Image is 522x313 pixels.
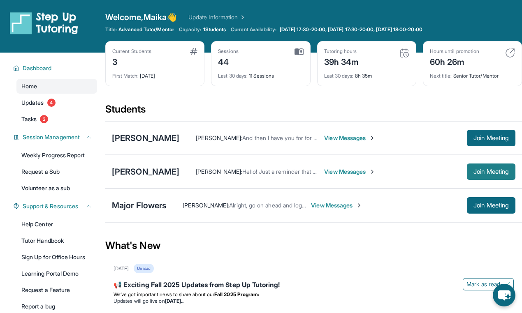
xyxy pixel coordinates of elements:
button: Join Meeting [467,163,515,180]
button: Join Meeting [467,197,515,214]
span: Join Meeting [473,203,509,208]
span: And then I have you for for [DATE] [URL][DOMAIN_NAME] ([URL][DOMAIN_NAME]) [242,134,457,141]
span: Last 30 days : [218,73,248,79]
img: Chevron-Right [356,202,362,209]
div: 39h 34m [324,55,359,68]
button: chat-button [493,284,515,306]
span: Last 30 days : [324,73,354,79]
div: 11 Sessions [218,68,303,79]
span: 4 [47,99,56,107]
span: [PERSON_NAME] : [183,202,229,209]
button: Dashboard [19,64,92,72]
button: Mark as read [463,278,514,290]
span: Tasks [21,115,37,123]
div: Senior Tutor/Mentor [430,68,515,79]
img: card [505,48,515,58]
div: Tutoring hours [324,48,359,55]
span: [PERSON_NAME] : [196,168,242,175]
span: Join Meeting [473,169,509,174]
a: Volunteer as a sub [16,181,97,196]
a: Tutor Handbook [16,233,97,248]
span: Join Meeting [473,136,509,140]
img: Chevron-Right [369,135,376,141]
strong: Fall 2025 Program: [214,291,259,297]
span: [DATE] 17:30-20:00, [DATE] 17:30-20:00, [DATE] 18:00-20:00 [280,26,422,33]
img: logo [10,12,78,35]
span: We’ve got important news to share about our [114,291,214,297]
span: View Messages [311,201,362,209]
span: Mark as read [466,280,500,288]
div: Hours until promotion [430,48,479,55]
div: 8h 35m [324,68,409,79]
img: card [399,48,409,58]
a: Update Information [188,13,246,21]
a: Help Center [16,217,97,232]
span: View Messages [324,168,376,176]
img: Chevron-Right [369,168,376,175]
a: Request a Sub [16,164,97,179]
span: Capacity: [179,26,202,33]
a: Learning Portal Demo [16,266,97,281]
a: Weekly Progress Report [16,148,97,163]
span: Welcome, Maika 👋 [105,12,177,23]
a: Sign Up for Office Hours [16,250,97,265]
img: card [190,48,197,55]
a: Request a Feature [16,283,97,297]
a: Tasks2 [16,112,97,127]
div: 60h 26m [430,55,479,68]
a: Updates4 [16,95,97,110]
div: Current Students [112,48,151,55]
div: Students [105,103,522,121]
span: Title: [105,26,117,33]
img: Mark as read [503,281,510,288]
span: Support & Resources [23,202,78,210]
strong: [DATE] [165,298,184,304]
span: Home [21,82,37,90]
span: First Match : [112,73,139,79]
span: Advanced Tutor/Mentor [118,26,174,33]
div: [DATE] [114,265,129,272]
span: View Messages [324,134,376,142]
div: What's New [105,228,522,264]
span: [PERSON_NAME] : [196,134,242,141]
span: Dashboard [23,64,52,72]
span: Updates [21,99,44,107]
button: Session Management [19,133,92,141]
div: [DATE] [112,68,197,79]
span: 2 [40,115,48,123]
div: Sessions [218,48,239,55]
img: card [295,48,304,55]
div: 44 [218,55,239,68]
img: Chevron Right [238,13,246,21]
a: Home [16,79,97,94]
span: Session Management [23,133,80,141]
span: 1 Students [203,26,226,33]
div: [PERSON_NAME] [112,132,179,144]
div: Unread [134,264,153,273]
span: Current Availability: [231,26,276,33]
div: 📢 Exciting Fall 2025 Updates from Step Up Tutoring! [114,280,514,291]
button: Support & Resources [19,202,92,210]
div: Major Flowers [112,200,166,211]
div: [PERSON_NAME] [112,166,179,177]
li: Updates will go live on [114,298,514,304]
div: 3 [112,55,151,68]
span: Alright, go on ahead and log in! [229,202,309,209]
a: [DATE] 17:30-20:00, [DATE] 17:30-20:00, [DATE] 18:00-20:00 [278,26,424,33]
button: Join Meeting [467,130,515,146]
span: Next title : [430,73,452,79]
